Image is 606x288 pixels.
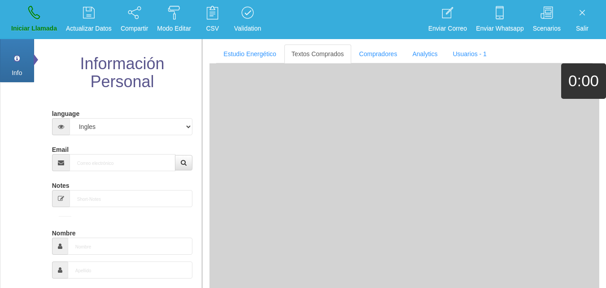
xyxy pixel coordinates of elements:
input: Nombre [68,238,193,255]
a: Modo Editar [154,3,194,36]
a: Estudio Energético [216,44,283,63]
p: Actualizar Datos [66,23,112,34]
p: Salir [570,23,595,34]
input: Apellido [68,261,193,279]
a: Analytics [405,44,445,63]
p: Modo Editar [157,23,191,34]
a: Usuarios - 1 [445,44,493,63]
p: Validation [234,23,261,34]
h2: Información Personal [50,55,195,90]
p: Compartir [121,23,148,34]
a: Salir [567,3,598,36]
a: Scenarios [530,3,564,36]
h1: 0:00 [561,72,606,90]
p: Enviar Correo [428,23,467,34]
a: Textos Comprados [284,44,351,63]
p: Enviar Whatsapp [476,23,524,34]
p: Iniciar Llamada [11,23,57,34]
p: Scenarios [533,23,561,34]
p: CSV [200,23,225,34]
label: Notes [52,178,70,190]
a: Enviar Whatsapp [473,3,527,36]
label: language [52,106,79,118]
a: Compradores [352,44,405,63]
input: Correo electrónico [70,154,176,171]
a: Iniciar Llamada [8,3,60,36]
a: Compartir [118,3,151,36]
a: CSV [197,3,228,36]
input: Short-Notes [70,190,193,207]
a: Actualizar Datos [63,3,115,36]
a: Enviar Correo [425,3,470,36]
label: Nombre [52,226,76,238]
a: Validation [231,3,264,36]
label: Email [52,142,69,154]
